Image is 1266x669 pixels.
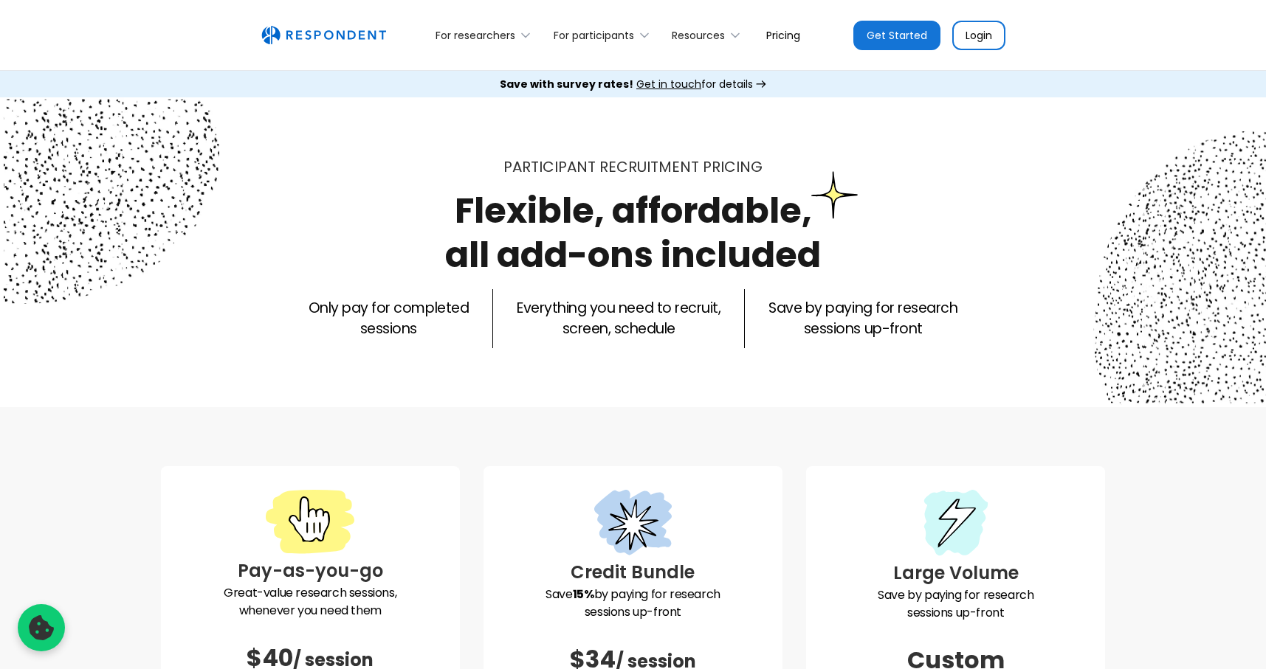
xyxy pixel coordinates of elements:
[754,18,812,52] a: Pricing
[495,559,771,586] h3: Credit Bundle
[672,28,725,43] div: Resources
[952,21,1005,50] a: Login
[573,586,594,603] strong: 15%
[261,26,386,45] img: Untitled UI logotext
[427,18,545,52] div: For researchers
[703,156,763,177] span: PRICING
[818,586,1093,622] p: Save by paying for research sessions up-front
[173,584,448,620] p: Great-value research sessions, whenever you need them
[500,77,753,91] div: for details
[495,586,771,621] p: Save by paying for research sessions up-front
[503,156,699,177] span: Participant recruitment
[261,26,386,45] a: home
[500,77,633,91] strong: Save with survey rates!
[768,298,957,339] p: Save by paying for research sessions up-front
[554,28,634,43] div: For participants
[664,18,754,52] div: Resources
[309,298,469,339] p: Only pay for completed sessions
[636,77,701,91] span: Get in touch
[517,298,720,339] p: Everything you need to recruit, screen, schedule
[445,186,821,280] h1: Flexible, affordable, all add-ons included
[545,18,663,52] div: For participants
[853,21,940,50] a: Get Started
[436,28,515,43] div: For researchers
[818,560,1093,586] h3: Large Volume
[173,558,448,584] h3: Pay-as-you-go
